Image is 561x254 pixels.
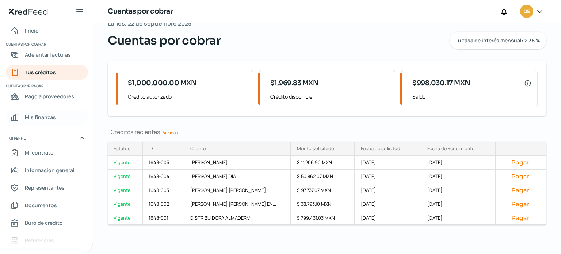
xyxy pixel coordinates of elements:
div: [DATE] [421,156,496,170]
div: $ 38,793.10 MXN [291,197,355,211]
a: Adelantar facturas [6,48,88,62]
div: [DATE] [355,183,421,197]
span: Información general [25,166,75,175]
div: 1648-002 [143,197,184,211]
span: Saldo [412,92,531,101]
div: [DATE] [355,211,421,225]
a: Referencias [6,233,88,248]
div: $ 50,862.07 MXN [291,170,355,183]
button: Pagar [501,200,540,208]
div: Fecha de vencimiento [427,145,475,152]
a: Vigente [108,197,143,211]
a: Mis finanzas [6,110,88,125]
span: Cuentas por cobrar [108,32,221,49]
div: [PERSON_NAME] [184,156,291,170]
button: Pagar [501,214,540,221]
div: [DATE] [421,183,496,197]
a: Vigente [108,183,143,197]
div: Estatus [114,145,130,152]
a: Tus créditos [6,65,88,80]
a: Vigente [108,170,143,183]
a: Documentos [6,198,88,213]
div: Cliente [190,145,206,152]
span: Documentos [25,201,57,210]
span: Pago a proveedores [25,92,74,101]
div: [DATE] [355,170,421,183]
a: Buró de crédito [6,216,88,230]
a: Inicio [6,23,88,38]
div: 1648-004 [143,170,184,183]
span: Crédito autorizado [128,92,247,101]
span: Cuentas por cobrar [6,41,87,48]
button: Pagar [501,173,540,180]
span: Mis finanzas [25,113,56,122]
span: Lunes, 22 de septiembre 2025 [108,18,191,29]
button: Pagar [501,159,540,166]
div: 1648-005 [143,156,184,170]
div: [PERSON_NAME] DIA... [184,170,291,183]
div: Monto solicitado [297,145,334,152]
a: Información general [6,163,88,178]
span: $1,000,000.00 MXN [128,78,197,88]
div: ID [149,145,153,152]
span: Mi contrato [25,148,54,157]
div: [DATE] [421,211,496,225]
button: Pagar [501,186,540,194]
a: Mi contrato [6,145,88,160]
div: 1648-003 [143,183,184,197]
span: Tus créditos [25,68,56,77]
a: Representantes [6,181,88,195]
span: Cuentas por pagar [6,83,87,89]
div: [DATE] [421,197,496,211]
a: Vigente [108,211,143,225]
div: [DATE] [355,156,421,170]
div: [PERSON_NAME] [PERSON_NAME] EN... [184,197,291,211]
span: Inicio [25,26,39,35]
div: Créditos recientes [108,128,546,136]
a: Ver más [160,127,181,138]
span: $1,969.83 MXN [270,78,319,88]
span: $998,030.17 MXN [412,78,470,88]
div: [DATE] [421,170,496,183]
span: Buró de crédito [25,218,63,227]
div: [PERSON_NAME] [PERSON_NAME] [184,183,291,197]
div: Fecha de solicitud [361,145,400,152]
a: Vigente [108,156,143,170]
span: Adelantar facturas [25,50,71,59]
h1: Cuentas por cobrar [108,6,173,17]
span: Tu tasa de interés mensual: 2.35 % [455,38,541,43]
div: $ 97,737.07 MXN [291,183,355,197]
span: Crédito disponible [270,92,389,101]
span: Representantes [25,183,65,192]
span: Referencias [25,236,54,245]
span: Mi perfil [9,135,26,141]
span: DE [523,7,530,16]
div: [DATE] [355,197,421,211]
div: DISTRIBUIDORA ALMADERM [184,211,291,225]
a: Pago a proveedores [6,89,88,104]
div: $ 11,206.90 MXN [291,156,355,170]
div: $ 799,431.03 MXN [291,211,355,225]
div: 1648-001 [143,211,184,225]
